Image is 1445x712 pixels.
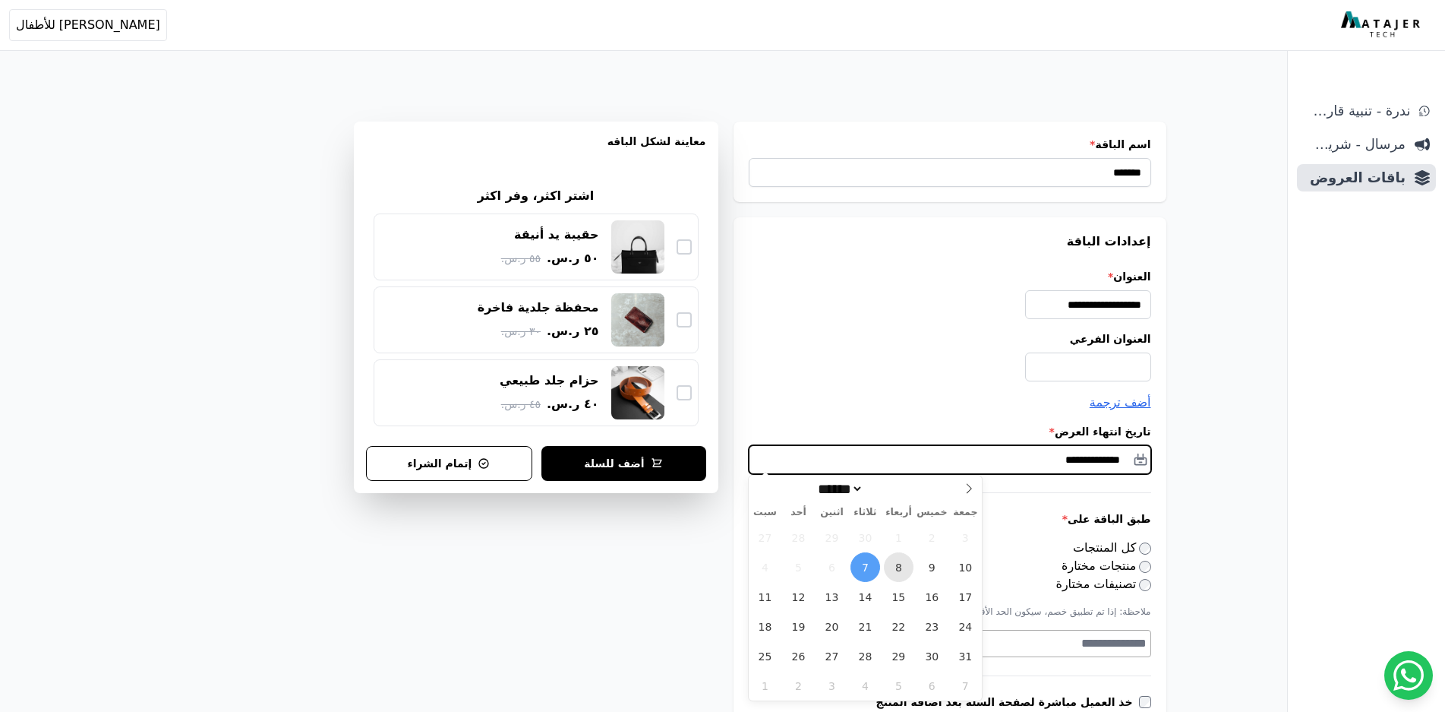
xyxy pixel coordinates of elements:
span: مرسال - شريط دعاية [1303,134,1406,155]
span: أكتوبر 12, 2025 [784,582,813,612]
span: ٢٥ ر.س. [547,322,599,340]
span: اثنين [815,508,848,517]
span: أكتوبر 28, 2025 [850,641,880,671]
span: أكتوبر 26, 2025 [784,641,813,671]
span: سبتمبر 28, 2025 [784,523,813,552]
label: طبق الباقة على [749,511,1151,527]
span: ٤٥ ر.س. [501,397,541,413]
span: سبتمبر 30, 2025 [850,523,880,552]
span: أكتوبر 15, 2025 [884,582,913,612]
label: كل المنتجات [1073,540,1151,555]
span: نوفمبر 2, 2025 [784,671,813,701]
span: أكتوبر 31, 2025 [951,641,980,671]
span: سبت [749,508,782,517]
label: خذ العميل مباشرة لصفحة السلة بعد اضافة المنتج [876,695,1139,710]
span: نوفمبر 4, 2025 [850,671,880,701]
button: أضف ترجمة [1090,394,1151,412]
input: تصنيفات مختارة [1139,579,1151,591]
input: منتجات مختارة [1139,561,1151,573]
span: أكتوبر 9, 2025 [917,552,947,582]
span: خميس [915,508,948,517]
span: أكتوبر 11, 2025 [750,582,780,612]
input: سنة [863,481,918,497]
p: ملاحظة: إذا تم تطبيق خصم، سيكون الحد الأقصى ٨ منتجات/تصنيفات [749,606,1151,618]
span: ٥٥ ر.س. [501,251,541,267]
label: العنوان [749,269,1151,284]
span: أربعاء [882,508,915,517]
span: أكتوبر 14, 2025 [850,582,880,612]
span: أكتوبر 21, 2025 [850,612,880,641]
span: أضف ترجمة [1090,395,1151,410]
span: أكتوبر 2, 2025 [917,523,947,552]
h2: اشتر اكثر، وفر اكثر [478,187,594,205]
label: العنوان الفرعي [749,331,1151,347]
span: أكتوبر 5, 2025 [784,552,813,582]
span: أكتوبر 27, 2025 [817,641,847,671]
div: محفظة جلدية فاخرة [478,299,599,316]
span: أكتوبر 30, 2025 [917,641,947,671]
span: أكتوبر 23, 2025 [917,612,947,641]
div: حزام جلد طبيعي [500,372,599,389]
span: ٤٠ ر.س. [547,395,599,413]
span: ندرة - تنبية قارب علي النفاذ [1303,100,1410,122]
img: حزام جلد طبيعي [611,366,664,419]
input: كل المنتجات [1139,543,1151,555]
span: أكتوبر 16, 2025 [917,582,947,612]
h3: إعدادات الباقة [749,233,1151,251]
span: أكتوبر 6, 2025 [817,552,847,582]
span: أكتوبر 1, 2025 [884,523,913,552]
span: أكتوبر 19, 2025 [784,612,813,641]
span: أكتوبر 29, 2025 [884,641,913,671]
span: أكتوبر 20, 2025 [817,612,847,641]
span: سبتمبر 27, 2025 [750,523,780,552]
label: منتجات مختارة [1062,559,1150,573]
span: أكتوبر 3, 2025 [951,523,980,552]
span: أكتوبر 24, 2025 [951,612,980,641]
span: أكتوبر 18, 2025 [750,612,780,641]
span: أكتوبر 22, 2025 [884,612,913,641]
span: جمعة [948,508,982,517]
span: أكتوبر 17, 2025 [951,582,980,612]
span: نوفمبر 7, 2025 [951,671,980,701]
label: اسم الباقة [749,137,1151,152]
div: حقيبة يد أنيقة [514,226,598,243]
span: ٣٠ ر.س. [501,324,541,340]
span: [PERSON_NAME] للأطفال [16,16,160,34]
label: تصنيفات مختارة [1056,577,1151,591]
select: شهر [812,481,863,497]
button: أضف للسلة [541,446,706,481]
span: نوفمبر 1, 2025 [750,671,780,701]
img: حقيبة يد أنيقة [611,220,664,274]
span: ثلاثاء [848,508,882,517]
label: تاريخ انتهاء العرض [749,424,1151,439]
span: نوفمبر 6, 2025 [917,671,947,701]
img: MatajerTech Logo [1341,11,1424,39]
button: [PERSON_NAME] للأطفال [9,9,167,41]
span: أكتوبر 4, 2025 [750,552,780,582]
span: ٥٠ ر.س. [547,249,599,267]
span: أكتوبر 8, 2025 [884,552,913,582]
img: محفظة جلدية فاخرة [611,293,664,347]
span: أكتوبر 13, 2025 [817,582,847,612]
h3: معاينة لشكل الباقه [366,134,706,167]
span: أحد [781,508,815,517]
span: أكتوبر 25, 2025 [750,641,780,671]
span: سبتمبر 29, 2025 [817,523,847,552]
span: باقات العروض [1303,167,1406,188]
button: إتمام الشراء [366,446,532,481]
span: نوفمبر 3, 2025 [817,671,847,701]
span: نوفمبر 5, 2025 [884,671,913,701]
span: أكتوبر 7, 2025 [850,552,880,582]
span: أكتوبر 10, 2025 [951,552,980,582]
